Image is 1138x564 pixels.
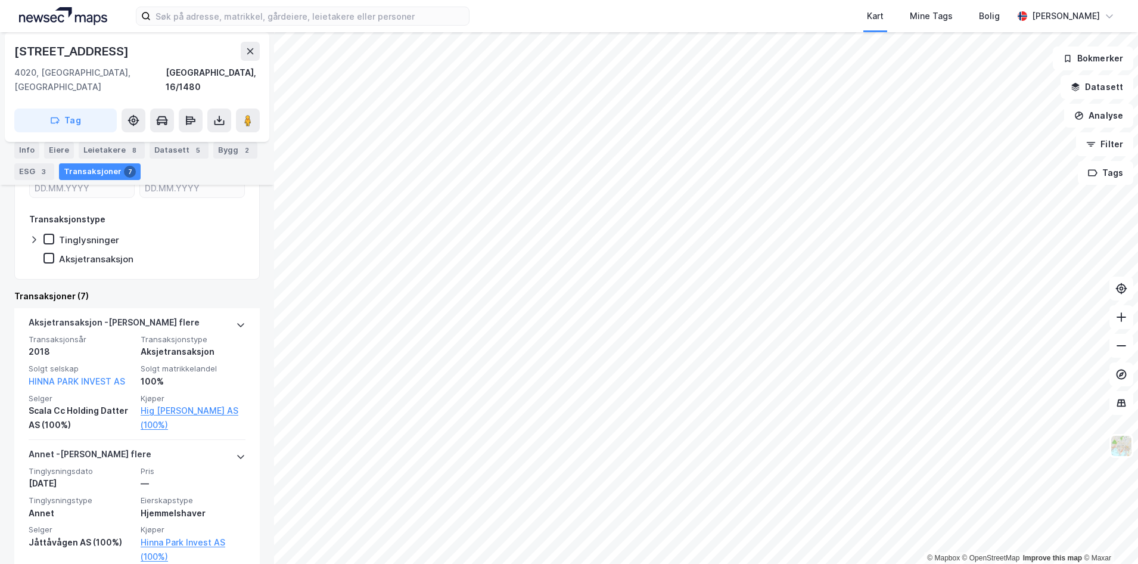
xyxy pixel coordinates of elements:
span: Selger [29,393,133,404]
div: Annet [29,506,133,520]
div: [PERSON_NAME] [1032,9,1100,23]
span: Tinglysningsdato [29,466,133,476]
a: Mapbox [927,554,960,562]
button: Filter [1076,132,1133,156]
input: DD.MM.YYYY [140,179,244,197]
div: Transaksjoner (7) [14,289,260,303]
div: 4020, [GEOGRAPHIC_DATA], [GEOGRAPHIC_DATA] [14,66,166,94]
div: Jåttåvågen AS (100%) [29,535,133,550]
div: 5 [192,144,204,156]
div: 2018 [29,345,133,359]
a: Improve this map [1023,554,1082,562]
span: Pris [141,466,245,476]
div: 2 [241,144,253,156]
img: Z [1110,435,1133,457]
div: Hjemmelshaver [141,506,245,520]
a: OpenStreetMap [962,554,1020,562]
div: ESG [14,163,54,180]
span: Kjøper [141,393,245,404]
div: Annet - [PERSON_NAME] flere [29,447,151,466]
button: Tags [1078,161,1133,185]
button: Tag [14,109,117,132]
div: [DATE] [29,476,133,491]
div: Kart [867,9,884,23]
iframe: Chat Widget [1078,507,1138,564]
button: Bokmerker [1053,47,1133,70]
img: logo.a4113a55bc3d86da70a041830d287a7e.svg [19,7,107,25]
a: Hig [PERSON_NAME] AS (100%) [141,404,245,432]
div: Scala Cc Holding Datter AS (100%) [29,404,133,432]
div: Eiere [44,142,74,159]
div: [STREET_ADDRESS] [14,42,131,61]
div: 3 [38,166,49,178]
div: Leietakere [79,142,145,159]
span: Transaksjonstype [141,334,245,345]
div: Bolig [979,9,1000,23]
div: 7 [124,166,136,178]
span: Solgt selskap [29,364,133,374]
div: Aksjetransaksjon [59,253,133,265]
div: 8 [128,144,140,156]
button: Analyse [1064,104,1133,128]
div: Datasett [150,142,209,159]
span: Tinglysningstype [29,495,133,506]
span: Eierskapstype [141,495,245,506]
div: Aksjetransaksjon - [PERSON_NAME] flere [29,315,200,334]
span: Selger [29,525,133,535]
a: Hinna Park Invest AS (100%) [141,535,245,564]
div: [GEOGRAPHIC_DATA], 16/1480 [166,66,260,94]
div: Aksjetransaksjon [141,345,245,359]
div: Transaksjonstype [29,212,105,227]
span: Transaksjonsår [29,334,133,345]
div: Transaksjoner [59,163,141,180]
input: DD.MM.YYYY [30,179,134,197]
a: HINNA PARK INVEST AS [29,376,125,386]
button: Datasett [1061,75,1133,99]
div: Mine Tags [910,9,953,23]
span: Kjøper [141,525,245,535]
div: 100% [141,374,245,389]
div: — [141,476,245,491]
div: Bygg [213,142,257,159]
input: Søk på adresse, matrikkel, gårdeiere, leietakere eller personer [151,7,469,25]
div: Tinglysninger [59,234,119,246]
span: Solgt matrikkelandel [141,364,245,374]
div: Info [14,142,39,159]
